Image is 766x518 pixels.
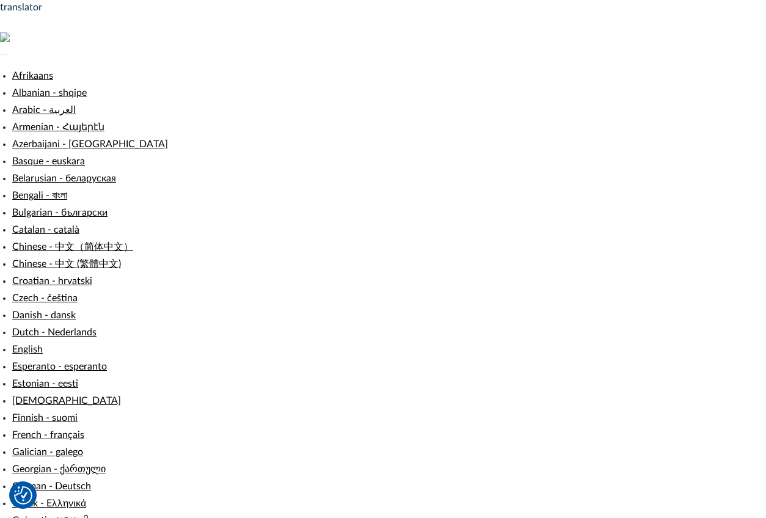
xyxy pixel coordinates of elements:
a: Albanian - shqipe [12,88,87,98]
a: English [12,345,43,354]
a: Galician - galego [12,447,83,457]
button: Cookie Settings [14,486,32,505]
a: Estonian - eesti [12,379,78,388]
a: Dutch - Nederlands [12,327,97,337]
a: Danish - dansk [12,310,76,320]
a: Basque - euskara [12,156,85,166]
a: Czech - čeština [12,293,78,303]
a: Finnish - suomi [12,413,78,423]
a: [DEMOGRAPHIC_DATA] [12,396,121,406]
a: Afrikaans [12,71,53,81]
a: Bengali - বাংলা [12,191,67,200]
a: Esperanto - esperanto [12,362,107,371]
a: Croatian - hrvatski [12,276,92,286]
a: Belarusian - беларуская [12,173,116,183]
img: Revisit consent button [14,486,32,505]
a: Arabic - ‎‫العربية‬‎ [12,105,76,115]
a: Armenian - Հայերէն [12,122,104,132]
a: Georgian - ქართული [12,464,106,474]
a: German - Deutsch [12,481,91,491]
a: Azerbaijani - [GEOGRAPHIC_DATA] [12,139,168,149]
a: Catalan - català [12,225,79,235]
a: Bulgarian - български [12,208,108,217]
a: Chinese - 中文 (繁體中文) [12,259,121,269]
a: Greek - Ελληνικά [12,498,86,508]
a: French - français [12,430,84,440]
a: Chinese - 中文（简体中文） [12,242,133,252]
